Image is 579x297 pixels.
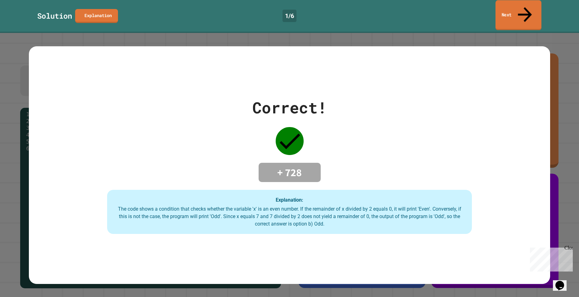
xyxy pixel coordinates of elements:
strong: Explanation: [276,197,303,203]
div: 1 / 6 [283,10,296,22]
div: Correct! [252,96,327,119]
a: Next [495,0,541,30]
h4: + 728 [265,166,314,179]
iframe: chat widget [527,245,573,272]
div: Solution [37,10,72,21]
div: The code shows a condition that checks whether the variable 'x' is an even number. If the remaind... [113,205,466,228]
iframe: chat widget [553,272,573,291]
div: Chat with us now!Close [2,2,43,39]
a: Explanation [75,9,118,23]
